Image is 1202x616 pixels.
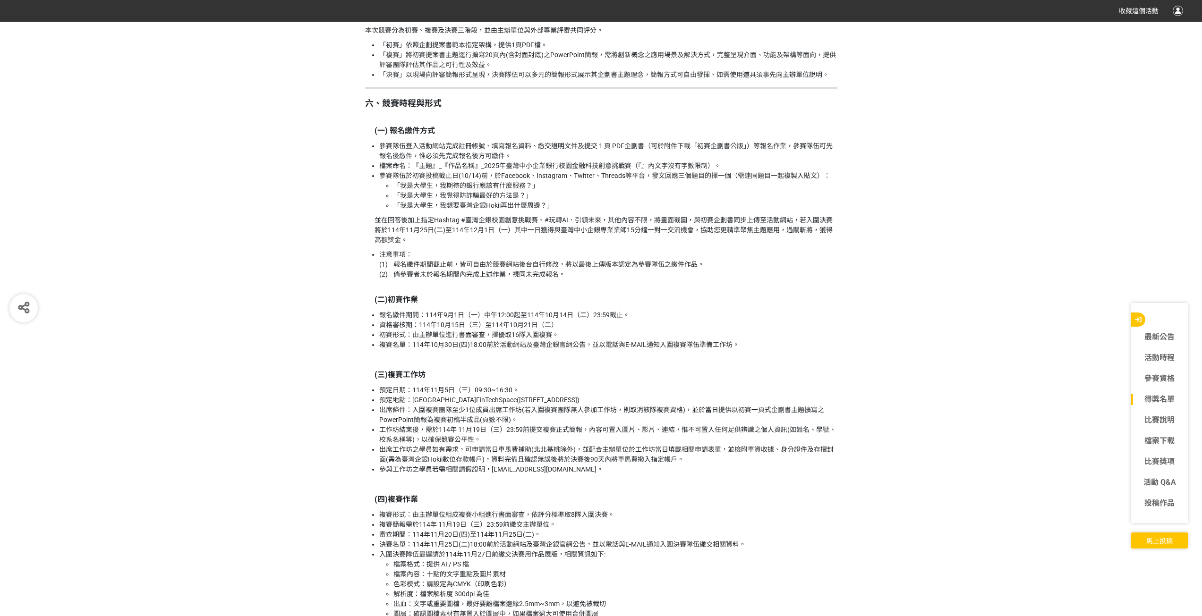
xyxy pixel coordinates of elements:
li: 檔案內容：十點的文字重點及圖片素材 [393,569,837,579]
button: 馬上投稿 [1131,532,1188,548]
li: 複賽簡報需於114年 11月19日（三）23:59前繳交主辦單位。 [379,520,837,530]
li: 檔案命名：『主題』_『作品名稱』_2025年臺灣中小企業銀行校園金融科技創意挑戰賽（『』內文字沒有字數限制）。 [379,161,837,171]
li: 預定日期：114年11月5日（三）09:30~16:30。 [379,385,837,395]
strong: 六、競賽時程與形式 [365,98,442,108]
span: 馬上投稿 [1146,537,1173,545]
li: 「我是大學生，我覺得防詐騙最好的方法是？」 [393,191,837,201]
li: 解析度：檔案解析度 300dpi 為佳 [393,589,837,599]
p: 本次競賽分為初賽、複賽及決賽三階段，並由主辦單位與外部專業評審共同評分。 [365,25,837,35]
a: 最新公告 [1131,331,1188,343]
a: 檔案下載 [1131,435,1188,447]
a: 參賽資格 [1131,373,1188,384]
li: 審查期間：114年11月20日(四)至114年11月25日(二)。 [379,530,837,540]
li: 資格審核期：114年10月15日（三）至114年10月21日（二） [379,320,837,330]
strong: (三)複賽工作坊 [375,370,426,379]
li: 檔案格式：提供 AI / PS 檔 [393,559,837,569]
li: 初賽形式：由主辦單位進行書面審查，擇優取16隊入圍複賽。 [379,330,837,340]
li: 複賽名單：114年10月30日(四)18:00前於活動網站及臺灣企銀官網公告，並以電話與E-MAIL通知入圍複賽隊伍準備工作坊。 [379,340,837,350]
a: 比賽獎項 [1131,456,1188,467]
li: 出血：文字或重要圖檔，最好要離檔案邊緣2.5mm~3mm，以避免被裁切 [393,599,837,609]
li: 色彩模式：請設定為CMYK（印刷色彩） [393,579,837,589]
li: 「決賽」以現場向評審簡報形式呈現，決賽隊伍可以多元的簡報形式展示其企劃書主題理念，簡報方式可自由發揮、如需使用道具須事先向主辦單位說明。 [379,70,837,80]
a: 投稿作品 [1131,498,1188,509]
strong: (一) 報名繳件方式 [375,126,435,135]
span: 收藏這個活動 [1119,7,1159,15]
li: 「複賽」將初賽提案書主題逕行擴寫20頁內(含封面封底)之PowerPoint簡報，需將創新概念之應用場景及解決方式，完整呈現介面、功能及架構等面向，提供評審團隊評估其作品之可行性及效益。 [379,50,837,70]
a: 活動時程 [1131,352,1188,363]
a: 活動 Q&A [1131,477,1188,488]
li: 參賽隊伍於初賽投稿截止日(10/14)前，於Facebook、Instagram、Twitter、Threads等平台，發文回應三個題目的擇一個（需連同題目一起複製入貼文）： [379,171,837,211]
strong: (二)初賽作業 [375,295,418,304]
li: 「我是大學生，我期待的銀行應該有什麼服務？」 [393,181,837,191]
li: 報名繳件期間：114年9月1日（一）中午12:00起至114年10月14日（二）23:59截止。 [379,310,837,320]
li: 參與工作坊之學員若需相關請假證明，[EMAIL_ADDRESS][DOMAIN_NAME]。 [379,464,837,474]
a: 比賽說明 [1131,414,1188,426]
a: 得獎名單 [1131,394,1188,405]
li: 決賽名單：114年11月25日(二)18:00前於活動網站及臺灣企銀官網公告，並以電話與E-MAIL通知入圍決賽隊伍繳交相關資料。 [379,540,837,549]
strong: (四)複賽作業 [375,495,418,504]
li: 「我是大學生，我想要臺灣企銀Hokii再出什麼周邊？」 [393,201,837,211]
li: 出席條件：入圍複賽團隊至少1位成員出席工作坊(若入圍複賽團隊無人參加工作坊，則取消該隊複賽資格)，並於當日提供以初賽一頁式企劃書主題擴寫之PowerPoint簡報為複賽初稿半成品(頁數不限)。 [379,405,837,425]
li: 出席工作坊之學員如有需求，可申請當日車馬費補助(北北基桃除外)，並配合主辦單位於工作坊當日填載相關申請表單，並檢附車資收據、身分證件及存摺封面(需為臺灣企銀Hokii數位存款帳戶)，資料完備且確... [379,445,837,464]
li: 預定地點：[GEOGRAPHIC_DATA]FinTechSpace([STREET_ADDRESS]) [379,395,837,405]
li: 「初賽」依照企劃提案書範本指定架構，提供1頁PDF檔。 [379,40,837,50]
li: 複賽形式：由主辦單位組成複賽小組進行書面審查，依評分標準取8隊入圍決賽。 [379,510,837,520]
li: 工作坊結束後，需於114年 11月19日（三）23:59前提交複賽正式簡報，內容可置入圖片、影片、連結，惟不可置入任何足供辨識之個人資訊(如姓名、學號、校系名稱等)，以確保競賽公平性。 [379,425,837,445]
li: 注意事項： (1) 報名繳件期間截止前，皆可自由於競賽網站後台自行修改，將以最後上傳版本認定為參賽隊伍之繳件作品。 (2) 倘參賽者未於報名期間內完成上述作業，視同未完成報名。 [379,250,837,279]
li: 參賽隊伍登入活動網站完成註冊帳號、填寫報名資料、繳交證明文件及提交 1 頁 PDF企劃書（可於附件下載「初賽企劃書公版」）等報名作業，參賽隊伍可先報名後繳件，惟必須先完成報名後方可繳件。 [379,141,837,161]
p: 並在回答後加上指定Hashtag #臺灣企銀校園創意挑戰賽、#玩轉AI．引領未來，其他內容不限，將畫面截圖，與初賽企劃書同步上傳至活動網站，若入圍決賽將於114年11月25日(二)至114年12... [375,215,837,245]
